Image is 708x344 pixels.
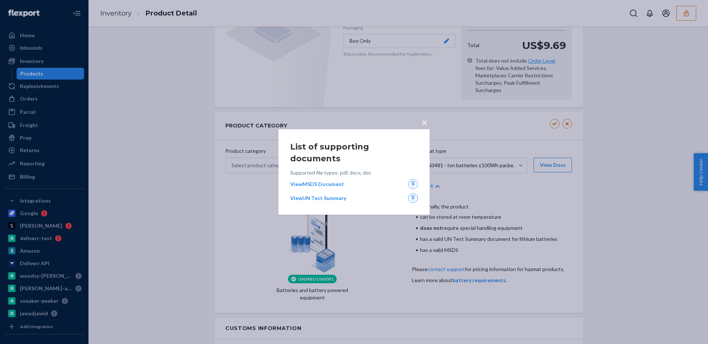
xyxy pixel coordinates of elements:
a: View UN Test Summary [290,194,404,202]
span: × [421,116,427,129]
label: Upload ,[object Object] [408,193,418,203]
p: Supported file types: pdf, docx, doc [290,169,418,176]
a: View MSDS Document [290,180,404,188]
h2: List of supporting documents [290,141,418,165]
label: Upload ,[object Object] [408,179,418,189]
